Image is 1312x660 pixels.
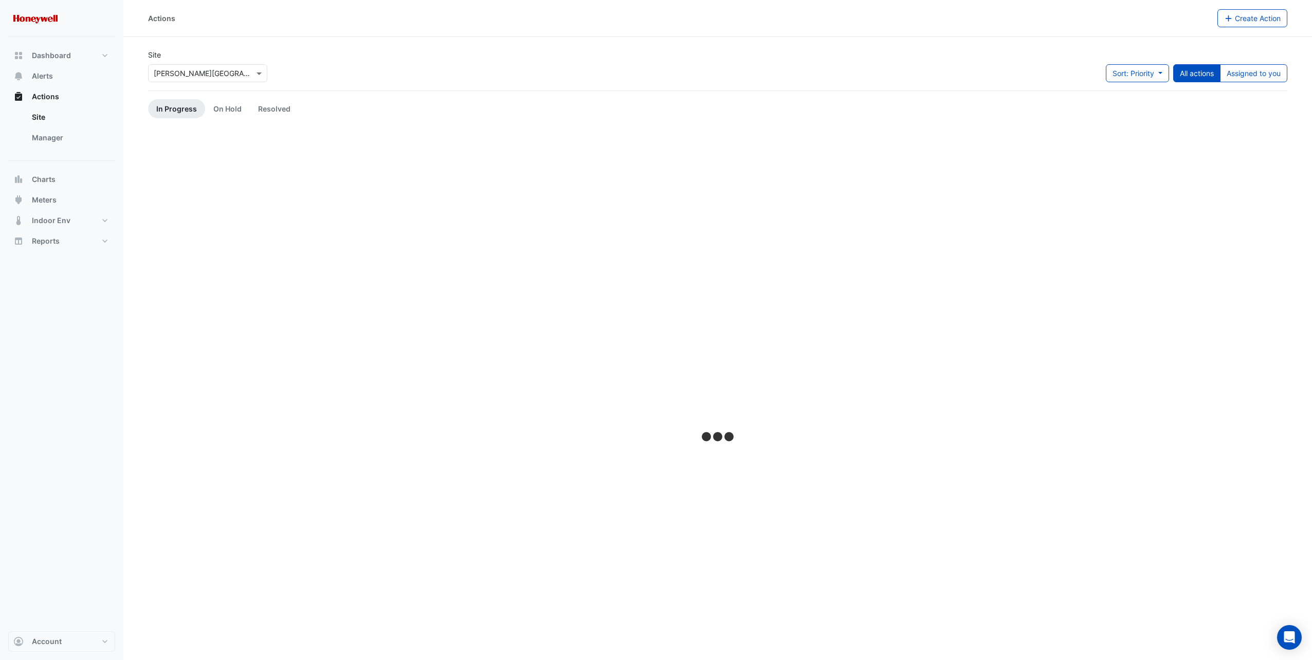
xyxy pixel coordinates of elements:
button: Actions [8,86,115,107]
span: Account [32,636,62,647]
button: Charts [8,169,115,190]
button: All actions [1173,64,1220,82]
button: Dashboard [8,45,115,66]
button: Reports [8,231,115,251]
div: Open Intercom Messenger [1277,625,1302,650]
span: Meters [32,195,57,205]
app-icon: Indoor Env [13,215,24,226]
a: In Progress [148,99,205,118]
a: Site [24,107,115,127]
button: Meters [8,190,115,210]
a: On Hold [205,99,250,118]
a: Resolved [250,99,299,118]
span: Create Action [1235,14,1281,23]
span: Reports [32,236,60,246]
app-icon: Actions [13,91,24,102]
span: Charts [32,174,56,185]
app-icon: Alerts [13,71,24,81]
button: Create Action [1217,9,1288,27]
img: Company Logo [12,8,59,29]
span: Actions [32,91,59,102]
button: Sort: Priority [1106,64,1169,82]
button: Indoor Env [8,210,115,231]
button: Alerts [8,66,115,86]
app-icon: Meters [13,195,24,205]
span: Indoor Env [32,215,70,226]
button: Assigned to you [1220,64,1287,82]
app-icon: Charts [13,174,24,185]
span: Dashboard [32,50,71,61]
a: Manager [24,127,115,148]
app-icon: Reports [13,236,24,246]
span: Alerts [32,71,53,81]
div: Actions [8,107,115,152]
span: Sort: Priority [1113,69,1154,78]
button: Account [8,631,115,652]
app-icon: Dashboard [13,50,24,61]
label: Site [148,49,161,60]
div: Actions [148,13,175,24]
